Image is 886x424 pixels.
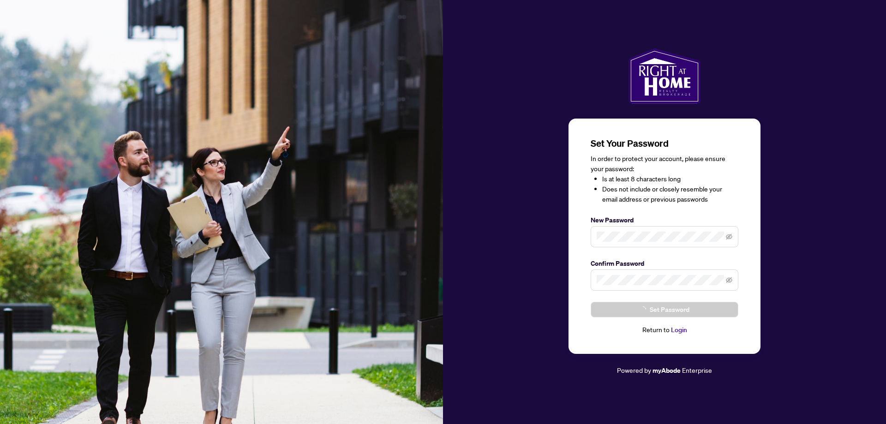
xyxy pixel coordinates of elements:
[726,233,732,240] span: eye-invisible
[629,48,700,104] img: ma-logo
[591,154,738,204] div: In order to protect your account, please ensure your password:
[591,302,738,317] button: Set Password
[602,174,738,184] li: Is at least 8 characters long
[591,215,738,225] label: New Password
[726,277,732,283] span: eye-invisible
[653,365,681,376] a: myAbode
[602,184,738,204] li: Does not include or closely resemble your email address or previous passwords
[671,326,687,334] a: Login
[591,258,738,269] label: Confirm Password
[682,366,712,374] span: Enterprise
[591,137,738,150] h3: Set Your Password
[617,366,651,374] span: Powered by
[591,325,738,335] div: Return to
